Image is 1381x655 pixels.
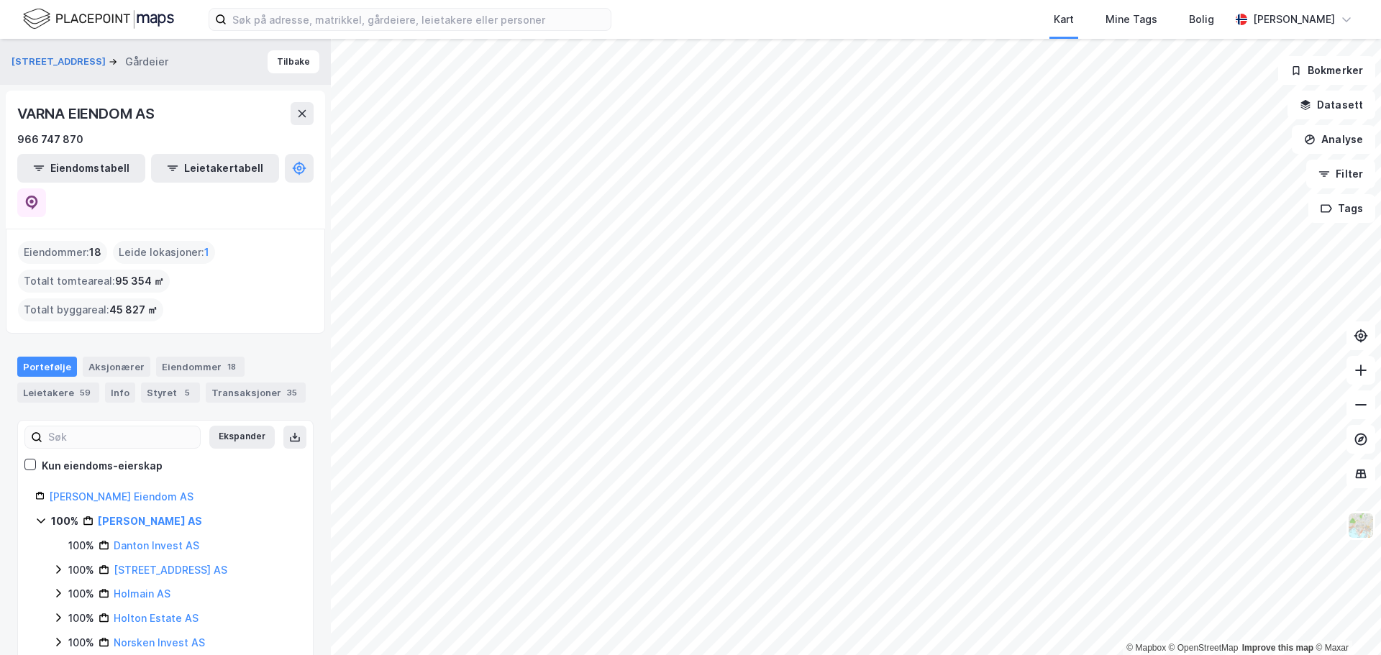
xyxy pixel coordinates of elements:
img: Z [1347,512,1375,539]
div: 100% [68,562,94,579]
iframe: Chat Widget [1309,586,1381,655]
button: Filter [1306,160,1375,188]
div: 5 [180,385,194,400]
div: 100% [68,634,94,651]
div: Transaksjoner [206,383,306,403]
div: Info [105,383,135,403]
a: Danton Invest AS [114,539,199,551]
div: Kart [1054,11,1074,28]
a: Holton Estate AS [114,612,199,624]
div: 100% [68,537,94,554]
div: 966 747 870 [17,131,83,148]
div: 100% [68,610,94,627]
a: Norsken Invest AS [114,636,205,649]
div: 18 [224,359,239,374]
div: Totalt byggareal : [18,298,163,321]
div: Kontrollprogram for chat [1309,586,1381,655]
a: [PERSON_NAME] Eiendom AS [49,490,193,503]
div: Gårdeier [125,53,168,70]
button: Bokmerker [1278,56,1375,85]
div: Mine Tags [1106,11,1157,28]
span: 95 354 ㎡ [115,272,164,290]
div: 100% [68,585,94,603]
a: Mapbox [1126,643,1166,653]
button: Analyse [1292,125,1375,154]
div: Portefølje [17,357,77,377]
div: Eiendommer [156,357,245,377]
div: Styret [141,383,200,403]
div: Totalt tomteareal : [18,270,170,293]
div: Kun eiendoms-eierskap [42,457,163,475]
button: Eiendomstabell [17,154,145,183]
div: Eiendommer : [18,241,107,264]
button: [STREET_ADDRESS] [12,55,109,69]
span: 1 [204,244,209,261]
a: Holmain AS [114,587,170,600]
input: Søk [42,426,200,448]
div: VARNA EIENDOM AS [17,102,158,125]
div: Aksjonærer [83,357,150,377]
div: 100% [51,513,78,530]
button: Leietakertabell [151,154,279,183]
span: 18 [89,244,101,261]
div: 59 [77,385,94,400]
input: Søk på adresse, matrikkel, gårdeiere, leietakere eller personer [227,9,611,30]
span: 45 827 ㎡ [109,301,158,319]
a: [STREET_ADDRESS] AS [114,564,227,576]
div: Bolig [1189,11,1214,28]
div: 35 [284,385,300,400]
a: Improve this map [1242,643,1313,653]
button: Datasett [1287,91,1375,119]
button: Ekspander [209,426,275,449]
div: [PERSON_NAME] [1253,11,1335,28]
img: logo.f888ab2527a4732fd821a326f86c7f29.svg [23,6,174,32]
div: Leide lokasjoner : [113,241,215,264]
button: Tilbake [268,50,319,73]
button: Tags [1308,194,1375,223]
a: [PERSON_NAME] AS [98,515,202,527]
div: Leietakere [17,383,99,403]
a: OpenStreetMap [1169,643,1239,653]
